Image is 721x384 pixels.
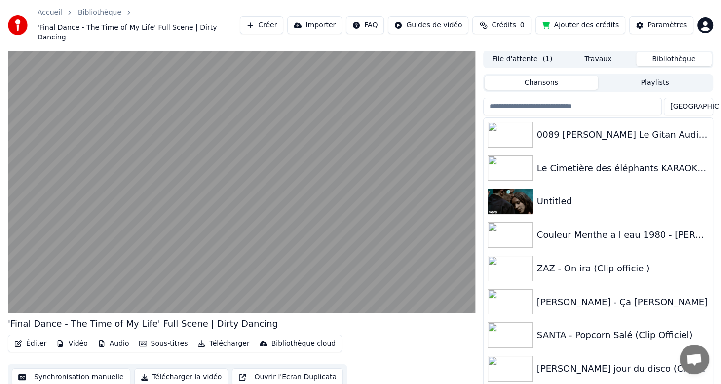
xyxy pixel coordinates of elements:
button: Éditer [10,337,50,350]
button: FAQ [346,16,384,34]
div: Couleur Menthe a l eau 1980 - [PERSON_NAME] [537,228,709,242]
span: ( 1 ) [542,54,552,64]
div: [PERSON_NAME] - Ça [PERSON_NAME] [537,295,709,309]
button: Télécharger [193,337,253,350]
div: ZAZ - On ira (Clip officiel) [537,262,709,275]
button: Vidéo [52,337,91,350]
button: Bibliothèque [636,52,712,66]
button: Crédits0 [472,16,531,34]
button: Importer [287,16,342,34]
div: Untitled [537,194,709,208]
div: Ouvrir le chat [680,345,709,374]
button: File d'attente [485,52,560,66]
div: Bibliothèque cloud [271,339,336,348]
div: SANTA - Popcorn Salé (Clip Officiel) [537,328,709,342]
span: 'Final Dance - The Time of My Life' Full Scene | Dirty Dancing [38,23,240,42]
div: Paramètres [647,20,687,30]
button: Chansons [485,76,598,90]
div: 'Final Dance - The Time of My Life' Full Scene | Dirty Dancing [8,317,278,331]
button: Créer [240,16,283,34]
button: Guides de vidéo [388,16,468,34]
span: Crédits [492,20,516,30]
button: Travaux [560,52,636,66]
div: Le Cimetière des éléphants KARAOKE - [PERSON_NAME] [537,161,709,175]
nav: breadcrumb [38,8,240,42]
button: Ajouter des crédits [535,16,625,34]
button: Playlists [598,76,712,90]
a: Accueil [38,8,62,18]
button: Paramètres [629,16,693,34]
button: Sous-titres [135,337,192,350]
div: 0089 [PERSON_NAME] Le Gitan Audio HQ [537,128,709,142]
div: [PERSON_NAME] jour du disco (Clip Officiel) [537,362,709,376]
img: youka [8,15,28,35]
span: 0 [520,20,525,30]
button: Audio [94,337,133,350]
a: Bibliothèque [78,8,121,18]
